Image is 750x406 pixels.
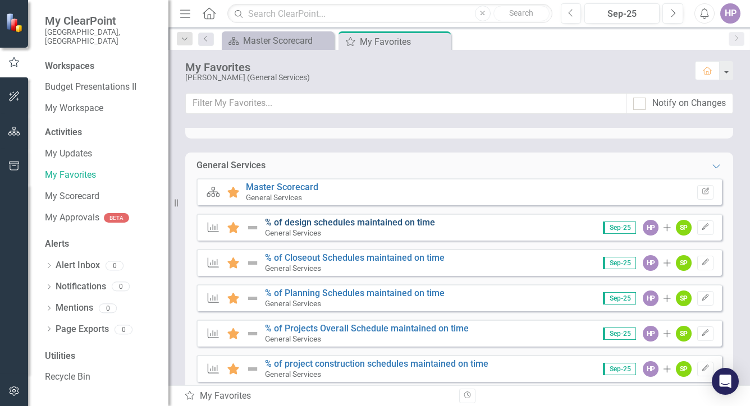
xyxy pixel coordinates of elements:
div: 0 [99,303,117,313]
div: My Favorites [185,61,684,73]
div: [PERSON_NAME] (General Services) [185,73,684,82]
a: Mentions [56,302,93,315]
div: Alerts [45,238,157,251]
div: Utilities [45,350,157,363]
a: My Approvals [45,211,99,224]
a: Page Exports [56,323,109,336]
span: Sep-25 [603,327,636,340]
small: General Services [265,264,321,273]
div: General Services [196,159,266,172]
div: My Favorites [360,35,448,49]
div: HP [643,326,658,342]
div: SP [676,220,692,236]
a: Alert Inbox [56,259,100,272]
a: My Scorecard [45,190,157,203]
small: General Services [246,193,302,202]
a: % of Closeout Schedules maintained on time [265,252,445,263]
div: HP [643,255,658,271]
span: Search [509,8,533,17]
a: Recycle Bin [45,371,157,384]
a: % of project construction schedules maintained on time [265,358,488,369]
a: Notifications [56,280,106,293]
button: HP [720,3,740,24]
a: Master Scorecard [225,34,331,48]
div: Sep-25 [588,7,656,21]
input: Filter My Favorites... [185,93,626,114]
div: 0 [112,282,130,292]
small: General Services [265,370,321,379]
div: HP [643,220,658,236]
div: SP [676,326,692,342]
div: SP [676,290,692,306]
small: General Services [265,228,321,237]
small: [GEOGRAPHIC_DATA], [GEOGRAPHIC_DATA] [45,27,157,46]
button: Sep-25 [584,3,660,24]
div: BETA [104,213,129,223]
span: Sep-25 [603,363,636,375]
div: HP [643,290,658,306]
a: % of Planning Schedules maintained on time [265,288,445,298]
div: 0 [115,325,132,334]
div: SP [676,255,692,271]
a: Budget Presentations II [45,81,157,94]
div: Workspaces [45,60,94,73]
small: General Services [265,334,321,343]
div: HP [643,361,658,377]
div: My Favorites [184,390,451,403]
span: My ClearPoint [45,14,157,27]
img: ClearPoint Strategy [6,13,25,33]
a: Master Scorecard [246,182,318,192]
div: Activities [45,126,157,139]
img: Not Defined [246,221,259,234]
img: Not Defined [246,256,259,270]
a: My Updates [45,147,157,160]
small: General Services [265,299,321,308]
a: My Workspace [45,102,157,115]
div: Master Scorecard [243,34,331,48]
button: Search [493,6,550,21]
img: Not Defined [246,362,259,376]
span: Sep-25 [603,222,636,234]
input: Search ClearPoint... [227,4,552,24]
a: My Favorites [45,169,157,182]
a: % of design schedules maintained on time [265,217,435,228]
a: % of Projects Overall Schedule maintained on time [265,323,469,334]
div: Open Intercom Messenger [712,368,739,395]
div: SP [676,361,692,377]
div: 0 [106,261,124,270]
span: Sep-25 [603,257,636,269]
span: Sep-25 [603,292,636,304]
img: Not Defined [246,327,259,340]
img: Not Defined [246,292,259,305]
div: Notify on Changes [652,97,726,110]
